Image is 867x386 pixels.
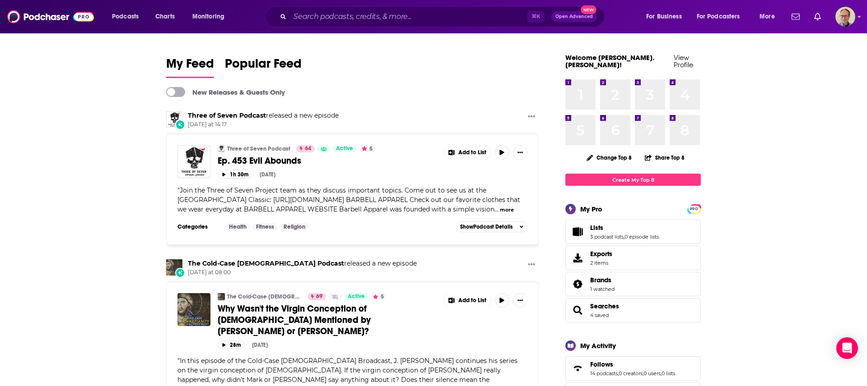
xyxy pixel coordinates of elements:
[555,14,593,19] span: Open Advanced
[188,111,339,120] h3: released a new episode
[227,145,290,152] a: Three of Seven Podcast
[188,259,417,268] h3: released a new episode
[835,7,855,27] img: User Profile
[444,293,491,308] button: Show More Button
[590,234,624,240] a: 3 podcast lists
[175,268,185,278] div: New Episode
[590,302,619,310] a: Searches
[308,293,326,300] a: 69
[370,293,387,300] button: 5
[835,7,855,27] span: Logged in as tommy.lynch
[527,11,544,23] span: ⌘ K
[359,145,375,152] button: 5
[166,87,285,97] a: New Releases & Guests Only
[590,312,609,318] a: 4 saved
[697,10,740,23] span: For Podcasters
[565,53,654,69] a: Welcome [PERSON_NAME].[PERSON_NAME]!
[646,10,682,23] span: For Business
[188,121,339,129] span: [DATE] at 14:17
[581,5,597,14] span: New
[188,111,266,119] a: Three of Seven Podcast
[348,292,365,301] span: Active
[218,145,225,152] a: Three of Seven Podcast
[177,186,520,213] span: "
[590,286,615,292] a: 1 watched
[166,111,182,128] img: Three of Seven Podcast
[296,145,315,152] a: 64
[689,205,699,212] a: PRO
[524,111,539,123] button: Show More Button
[625,234,659,240] a: 0 episode lists
[460,224,513,230] span: Show Podcast Details
[689,206,699,212] span: PRO
[332,145,357,152] a: Active
[290,9,527,24] input: Search podcasts, credits, & more...
[753,9,786,24] button: open menu
[569,225,587,238] a: Lists
[280,223,309,230] a: Religion
[336,144,353,153] span: Active
[811,9,825,24] a: Show notifications dropdown
[177,223,218,230] h3: Categories
[580,341,616,350] div: My Activity
[274,6,613,27] div: Search podcasts, credits, & more...
[662,370,675,377] a: 0 lists
[569,278,587,290] a: Brands
[590,360,675,368] a: Follows
[643,370,661,377] a: 0 users
[590,276,611,284] span: Brands
[590,276,615,284] a: Brands
[590,250,612,258] span: Exports
[218,303,371,337] span: Why Wasn't the Virgin Conception of [DEMOGRAPHIC_DATA] Mentioned by [PERSON_NAME] or [PERSON_NAME]?
[177,186,520,213] span: Join the Three of Seven Project team as they discuss important topics. Come out to see us at the ...
[835,7,855,27] button: Show profile menu
[252,342,268,348] div: [DATE]
[166,56,214,77] span: My Feed
[305,144,311,153] span: 64
[260,171,275,178] div: [DATE]
[494,205,499,213] span: ...
[644,149,685,166] button: Share Top 8
[7,8,94,25] a: Podchaser - Follow, Share and Rate Podcasts
[565,272,701,296] span: Brands
[580,205,602,213] div: My Pro
[458,297,486,304] span: Add to List
[640,9,693,24] button: open menu
[192,10,224,23] span: Monitoring
[643,370,643,377] span: ,
[590,260,612,266] span: 2 items
[218,340,245,349] button: 28m
[112,10,139,23] span: Podcasts
[177,293,210,326] img: Why Wasn't the Virgin Conception of Jesus Mentioned by Mark or Paul?
[458,149,486,156] span: Add to List
[524,259,539,271] button: Show More Button
[551,11,597,22] button: Open AdvancedNew
[569,252,587,264] span: Exports
[760,10,775,23] span: More
[218,155,437,166] a: Ep. 453 Evil Abounds
[619,370,643,377] a: 0 creators
[691,9,753,24] button: open menu
[225,56,302,77] span: Popular Feed
[569,362,587,375] a: Follows
[565,298,701,322] span: Searches
[166,259,182,276] img: The Cold-Case Christianity Podcast
[565,174,701,186] a: Create My Top 8
[836,337,858,359] div: Open Intercom Messenger
[218,155,301,166] span: Ep. 453 Evil Abounds
[252,223,278,230] a: Fitness
[166,56,214,78] a: My Feed
[569,304,587,317] a: Searches
[590,370,618,377] a: 14 podcasts
[565,246,701,270] a: Exports
[513,293,527,308] button: Show More Button
[316,292,322,301] span: 69
[149,9,180,24] a: Charts
[674,53,693,69] a: View Profile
